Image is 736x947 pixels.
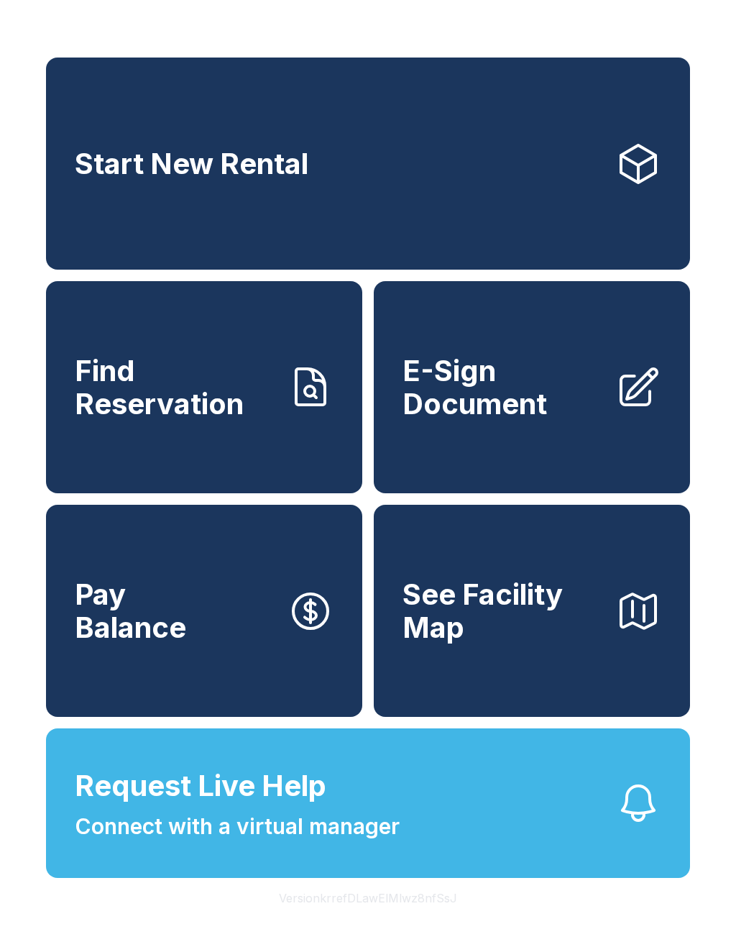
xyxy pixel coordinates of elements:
[75,147,308,180] span: Start New Rental
[402,578,604,644] span: See Facility Map
[267,878,469,918] button: VersionkrrefDLawElMlwz8nfSsJ
[75,810,400,843] span: Connect with a virtual manager
[75,578,186,644] span: Pay Balance
[374,281,690,493] a: E-Sign Document
[46,505,362,717] button: PayBalance
[75,764,326,808] span: Request Live Help
[374,505,690,717] button: See Facility Map
[402,354,604,420] span: E-Sign Document
[46,728,690,878] button: Request Live HelpConnect with a virtual manager
[46,58,690,270] a: Start New Rental
[75,354,276,420] span: Find Reservation
[46,281,362,493] a: Find Reservation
